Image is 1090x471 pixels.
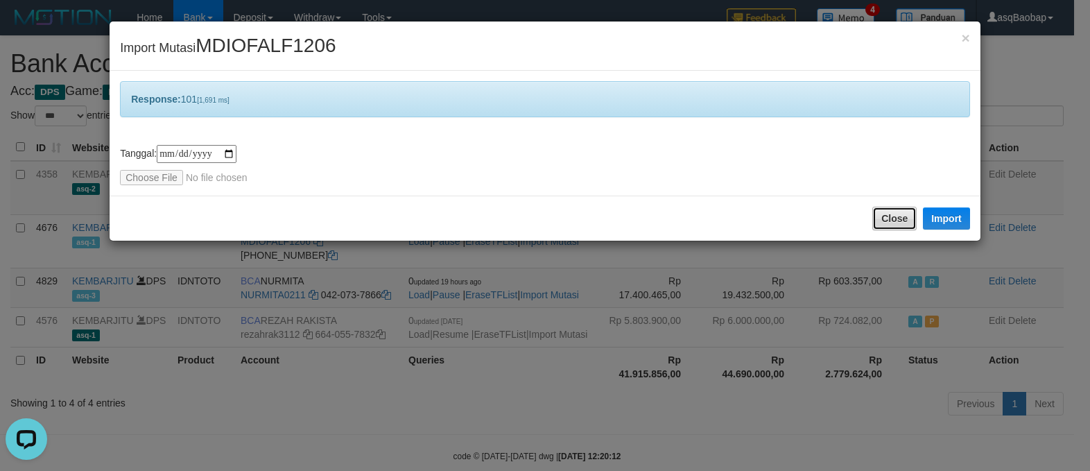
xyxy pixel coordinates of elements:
[120,41,336,55] span: Import Mutasi
[6,6,47,47] button: Open LiveChat chat widget
[962,31,970,45] button: Close
[923,207,970,230] button: Import
[196,35,336,56] span: MDIOFALF1206
[120,145,970,185] div: Tanggal:
[131,94,181,105] b: Response:
[120,81,970,117] div: 101
[197,96,230,104] span: [1,691 ms]
[962,30,970,46] span: ×
[872,207,917,230] button: Close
